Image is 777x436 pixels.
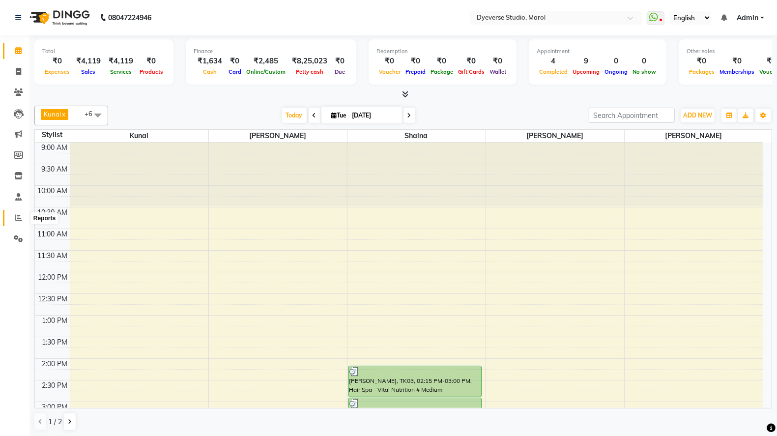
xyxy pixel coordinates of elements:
[630,68,659,75] span: No show
[376,56,403,67] div: ₹0
[456,56,487,67] div: ₹0
[36,229,70,239] div: 11:00 AM
[537,68,570,75] span: Completed
[376,68,403,75] span: Voucher
[487,68,509,75] span: Wallet
[137,56,166,67] div: ₹0
[209,130,347,142] span: [PERSON_NAME]
[48,417,62,427] span: 1 / 2
[105,56,137,67] div: ₹4,119
[589,108,675,123] input: Search Appointment
[428,56,456,67] div: ₹0
[288,56,331,67] div: ₹8,25,023
[537,47,659,56] div: Appointment
[31,212,58,224] div: Reports
[428,68,456,75] span: Package
[293,68,326,75] span: Petty cash
[332,68,347,75] span: Due
[36,294,70,304] div: 12:30 PM
[35,130,70,140] div: Stylist
[61,110,65,118] a: x
[602,56,630,67] div: 0
[42,56,72,67] div: ₹0
[244,56,288,67] div: ₹2,485
[687,56,717,67] div: ₹0
[602,68,630,75] span: Ongoing
[683,112,712,119] span: ADD NEW
[487,56,509,67] div: ₹0
[681,109,715,122] button: ADD NEW
[282,108,307,123] span: Today
[36,272,70,283] div: 12:00 PM
[537,56,570,67] div: 4
[717,68,757,75] span: Memberships
[570,56,602,67] div: 9
[40,164,70,174] div: 9:30 AM
[108,4,151,31] b: 08047224946
[194,47,348,56] div: Finance
[687,68,717,75] span: Packages
[36,207,70,218] div: 10:30 AM
[70,130,208,142] span: Kunal
[349,398,482,414] div: [PERSON_NAME], TK04, 03:00 PM-03:25 PM, Milk Shake Hair Wash # Medium
[108,68,134,75] span: Services
[331,56,348,67] div: ₹0
[630,56,659,67] div: 0
[456,68,487,75] span: Gift Cards
[717,56,757,67] div: ₹0
[349,366,482,397] div: [PERSON_NAME], TK03, 02:15 PM-03:00 PM, Hair Spa - Vital Nutrition # Medium
[194,56,226,67] div: ₹1,634
[85,110,100,117] span: +6
[486,130,624,142] span: [PERSON_NAME]
[570,68,602,75] span: Upcoming
[79,68,98,75] span: Sales
[201,68,219,75] span: Cash
[403,68,428,75] span: Prepaid
[40,337,70,348] div: 1:30 PM
[403,56,428,67] div: ₹0
[329,112,349,119] span: Tue
[376,47,509,56] div: Redemption
[137,68,166,75] span: Products
[40,359,70,369] div: 2:00 PM
[40,316,70,326] div: 1:00 PM
[25,4,92,31] img: logo
[44,110,61,118] span: Kunal
[40,402,70,412] div: 3:00 PM
[349,108,399,123] input: 2025-09-02
[226,56,244,67] div: ₹0
[40,380,70,391] div: 2:30 PM
[226,68,244,75] span: Card
[42,68,72,75] span: Expenses
[347,130,486,142] span: Shaina
[36,251,70,261] div: 11:30 AM
[42,47,166,56] div: Total
[40,143,70,153] div: 9:00 AM
[244,68,288,75] span: Online/Custom
[36,186,70,196] div: 10:00 AM
[737,13,758,23] span: Admin
[72,56,105,67] div: ₹4,119
[625,130,763,142] span: [PERSON_NAME]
